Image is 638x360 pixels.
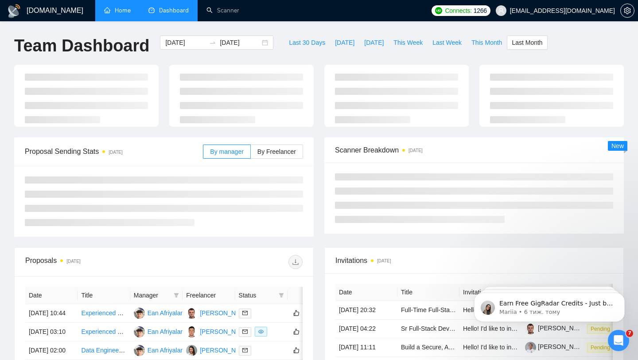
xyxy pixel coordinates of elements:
img: c1yRu-k7nMQswxxEy-YlKFVXd6JoqcZ1_InbrYzJHKWLCx1X5VAF3rOUrrYW4_75Ek [525,342,536,353]
button: This Month [467,35,507,50]
span: Scanner Breakdown [335,145,613,156]
img: logo [7,4,21,18]
span: filter [174,293,179,298]
a: Data Engineer / Web Scraping Expert — Build Live StubHub Pricing Feed (API or Automation) [81,347,339,354]
a: Sr Full-Stack Dev - Full stack marketplace build with an ai [401,325,559,332]
div: Ean Afriyalanda [148,308,191,318]
span: By Freelancer [257,148,296,155]
iframe: Intercom live chat [608,330,629,351]
span: [DATE] [364,38,384,47]
img: MY [186,326,197,337]
span: mail [242,310,248,316]
span: like [293,328,300,335]
span: swap-right [209,39,216,46]
span: [DATE] [335,38,354,47]
a: AT[PERSON_NAME] [186,309,251,316]
img: upwork-logo.png [435,7,442,14]
span: Dashboard [159,7,189,14]
a: Experienced Chinese Developers Needed for AI Platform Replication [81,328,270,335]
td: Experienced Chinese Developers Needed for AI Platform Replication [78,323,130,341]
span: to [209,39,216,46]
a: EAEan Afriyalanda [134,328,191,335]
th: Title [78,287,130,304]
span: eye [258,329,264,334]
span: Manager [134,290,170,300]
th: Manager [130,287,183,304]
th: Invitation Letter [459,284,521,301]
td: Full-Time Full-Stack Developer for SaaS Business [397,301,459,320]
a: searchScanner [206,7,239,14]
span: Status [239,290,275,300]
span: Last Week [432,38,462,47]
button: like [291,326,302,337]
td: [DATE] 20:32 [335,301,397,320]
span: like [293,347,300,354]
a: EAEan Afriyalanda [134,309,191,316]
div: Ean Afriyalanda [148,345,191,355]
td: Sr Full-Stack Dev - Full stack marketplace build with an ai [397,320,459,338]
button: like [291,345,302,356]
th: Date [25,287,78,304]
th: Title [397,284,459,301]
span: This Week [393,38,423,47]
a: DL[PERSON_NAME] [186,346,251,353]
span: setting [621,7,634,14]
time: [DATE] [377,258,391,263]
input: End date [220,38,260,47]
time: [DATE] [66,259,80,264]
button: like [291,308,302,318]
a: homeHome [104,7,131,14]
span: filter [279,293,284,298]
span: filter [172,289,181,302]
img: AT [186,308,197,319]
span: like [293,309,300,317]
th: Date [335,284,397,301]
button: This Week [389,35,428,50]
td: Experienced Mobile App Designer for Travel Industry [78,304,130,323]
button: [DATE] [359,35,389,50]
span: Last Month [512,38,542,47]
p: Message from Mariia, sent 6 тиж. тому [39,34,153,42]
img: EA [134,326,145,337]
td: [DATE] 11:11 [335,338,397,357]
input: Start date [165,38,206,47]
a: Experienced Mobile App Designer for Travel Industry [81,309,226,317]
div: Ean Afriyalanda [148,327,191,337]
div: Proposals [25,255,164,269]
span: New [611,142,624,149]
h1: Team Dashboard [14,35,149,56]
span: This Month [471,38,502,47]
span: Earn Free GigRadar Credits - Just by Sharing Your Story! 💬 Want more credits for sending proposal... [39,26,153,244]
span: By manager [210,148,243,155]
span: user [498,8,504,14]
img: DL [186,345,197,356]
span: filter [277,289,286,302]
button: Last Month [507,35,547,50]
span: mail [242,348,248,353]
a: [PERSON_NAME] [525,343,589,350]
td: Build a Secure, AI-Powered Consumer Platform - Full Stack Engineer (Fixed-Price $25k+) [397,338,459,357]
td: [DATE] 02:00 [25,341,78,360]
td: Data Engineer / Web Scraping Expert — Build Live StubHub Pricing Feed (API or Automation) [78,341,130,360]
span: 7 [626,330,633,337]
td: [DATE] 03:10 [25,323,78,341]
span: Last 30 Days [289,38,325,47]
th: Freelancer [183,287,235,304]
a: Pending [587,344,617,351]
button: Last Week [428,35,467,50]
a: setting [620,7,634,14]
img: EA [134,345,145,356]
div: [PERSON_NAME] [200,345,251,355]
span: Proposal Sending Stats [25,146,203,157]
div: [PERSON_NAME] [200,327,251,337]
td: [DATE] 04:22 [335,320,397,338]
span: Pending [587,343,614,352]
td: [DATE] 10:44 [25,304,78,323]
iframe: Intercom notifications повідомлення [461,274,638,336]
button: [DATE] [330,35,359,50]
time: [DATE] [408,148,422,153]
span: 1266 [474,6,487,16]
span: dashboard [148,7,155,13]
